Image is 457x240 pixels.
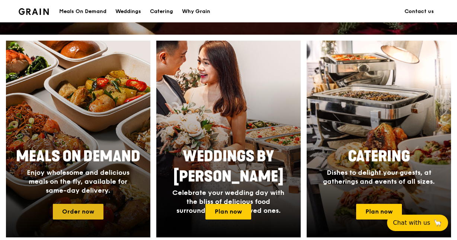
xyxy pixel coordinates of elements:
img: catering-card.e1cfaf3e.jpg [307,41,451,237]
button: Chat with us🦙 [387,215,448,231]
a: Meals On DemandEnjoy wholesome and delicious meals on the fly, available for same-day delivery.Or... [6,41,150,237]
span: Celebrate your wedding day with the bliss of delicious food surrounded by your loved ones. [172,189,284,215]
img: weddings-card.4f3003b8.jpg [156,41,301,237]
div: Catering [150,0,173,23]
a: CateringDishes to delight your guests, at gatherings and events of all sizes.Plan now [307,41,451,237]
span: Dishes to delight your guests, at gatherings and events of all sizes. [323,168,435,186]
span: Meals On Demand [16,148,140,165]
a: Why Grain [178,0,215,23]
span: Catering [348,148,410,165]
a: Contact us [400,0,438,23]
img: Grain [19,8,49,15]
div: Meals On Demand [59,0,106,23]
a: Plan now [356,204,402,220]
div: Why Grain [182,0,210,23]
span: Weddings by [PERSON_NAME] [173,148,284,186]
span: Enjoy wholesome and delicious meals on the fly, available for same-day delivery. [27,168,130,195]
a: Plan now [205,204,251,220]
span: Chat with us [393,218,430,227]
div: Weddings [115,0,141,23]
a: Catering [146,0,178,23]
span: 🦙 [433,218,442,227]
a: Weddings [111,0,146,23]
a: Order now [53,204,103,220]
a: Weddings by [PERSON_NAME]Celebrate your wedding day with the bliss of delicious food surrounded b... [156,41,301,237]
